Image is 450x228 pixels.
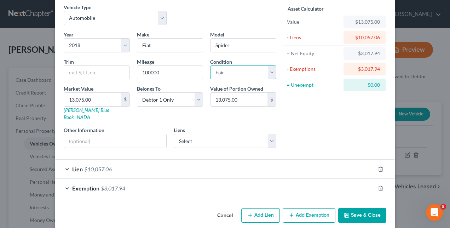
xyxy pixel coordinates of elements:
[64,4,91,11] label: Vehicle Type
[440,204,446,210] span: 5
[64,93,121,106] input: 0.00
[349,50,380,57] div: $3,017.94
[210,39,276,52] input: ex. Altima
[241,208,280,223] button: Add Lien
[210,93,267,106] input: 0.00
[267,93,276,106] div: $
[84,166,112,172] span: $10,057.06
[101,185,125,192] span: $3,017.94
[64,107,109,120] a: [PERSON_NAME] Blue Book
[174,126,185,134] label: Liens
[287,18,340,25] div: Value
[64,126,104,134] label: Other Information
[64,31,74,38] label: Year
[349,65,380,73] div: $3,017.94
[64,66,129,79] input: ex. LS, LT, etc
[64,85,93,92] label: Market Value
[288,5,324,12] label: Asset Calculator
[64,58,74,65] label: Trim
[287,50,340,57] div: = Net Equity
[210,31,224,38] label: Model
[64,134,166,148] input: (optional)
[121,93,129,106] div: $
[287,81,340,89] div: = Unexempt
[349,34,380,41] div: $10,057.06
[287,65,340,73] div: - Exemptions
[137,66,203,79] input: --
[137,58,154,65] label: Mileage
[72,185,99,192] span: Exemption
[287,34,340,41] div: - Liens
[137,32,149,38] span: Make
[349,81,380,89] div: $0.00
[283,208,335,223] button: Add Exemption
[137,86,161,92] span: Belongs To
[72,166,83,172] span: Lien
[210,85,263,92] label: Value of Portion Owned
[426,204,443,221] iframe: Intercom live chat
[210,58,232,65] label: Condition
[349,18,380,25] div: $13,075.00
[77,114,90,120] a: NADA
[137,39,203,52] input: ex. Nissan
[338,208,386,223] button: Save & Close
[212,209,238,223] button: Cancel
